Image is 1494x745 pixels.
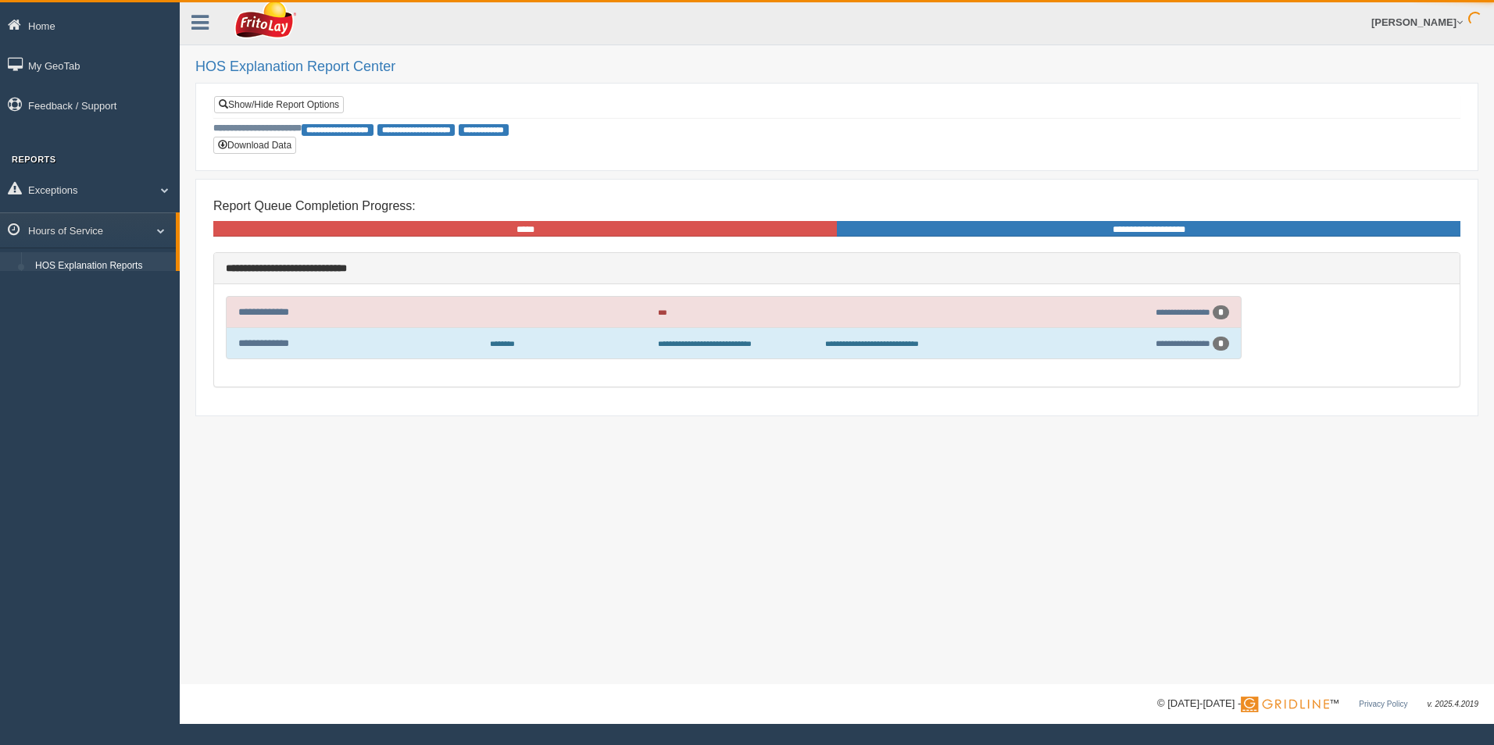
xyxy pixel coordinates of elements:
h4: Report Queue Completion Progress: [213,199,1460,213]
a: HOS Explanation Reports [28,252,176,280]
button: Download Data [213,137,296,154]
a: Show/Hide Report Options [214,96,344,113]
div: © [DATE]-[DATE] - ™ [1157,696,1478,712]
a: Privacy Policy [1359,700,1407,708]
span: v. 2025.4.2019 [1428,700,1478,708]
img: Gridline [1241,697,1329,712]
h2: HOS Explanation Report Center [195,59,1478,75]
